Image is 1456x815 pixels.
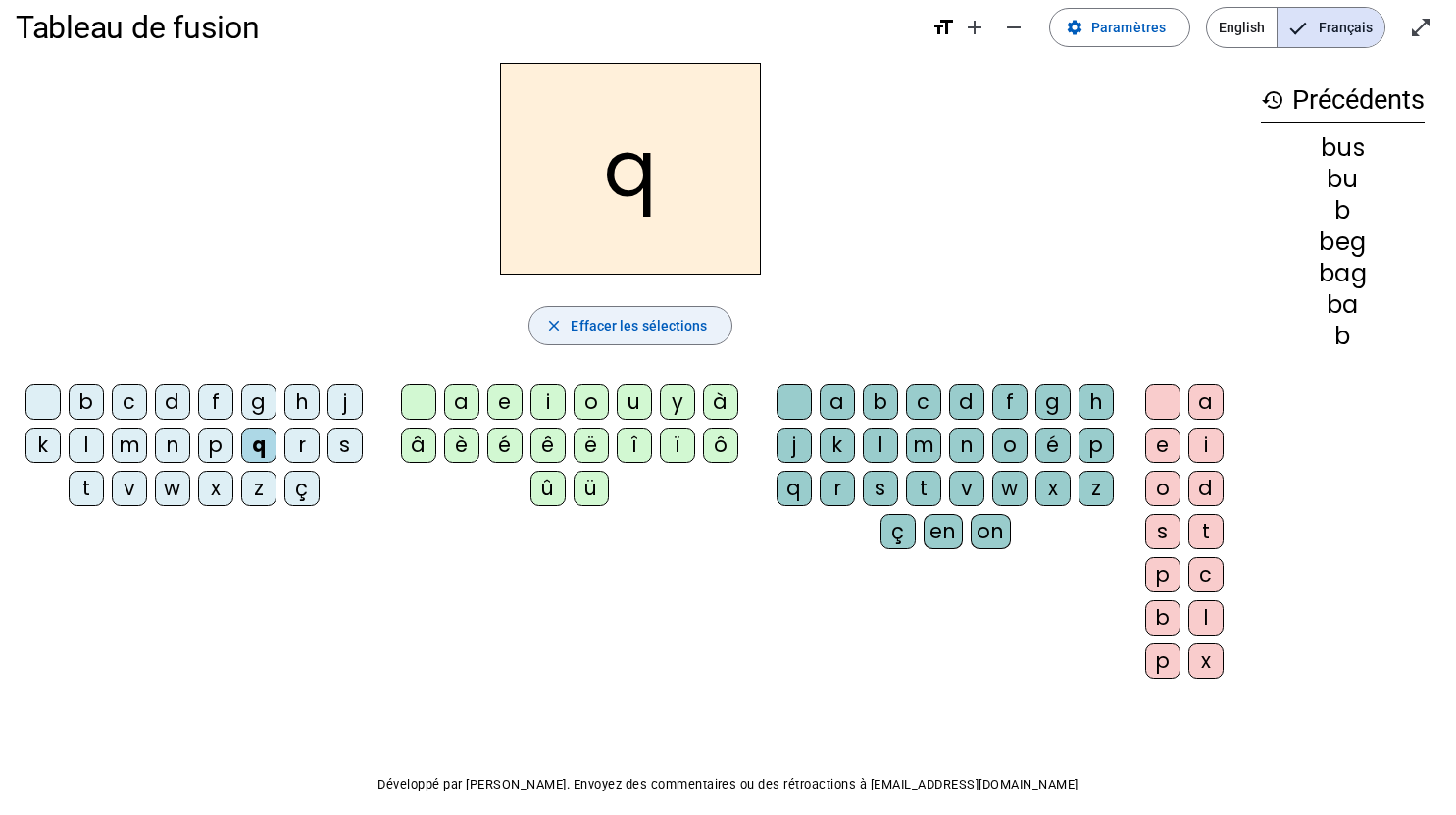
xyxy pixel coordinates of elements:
div: ü [574,471,609,506]
mat-icon: format_size [931,16,955,39]
mat-icon: settings [1066,19,1083,36]
div: s [1145,514,1180,549]
div: ç [284,471,320,506]
div: û [530,471,566,506]
div: t [906,471,941,506]
div: r [284,428,320,463]
div: o [992,428,1028,463]
div: b [863,384,898,420]
span: English [1207,8,1277,47]
div: r [820,471,855,506]
div: x [1188,643,1224,679]
div: t [69,471,104,506]
div: p [198,428,233,463]
div: j [327,384,363,420]
div: w [992,471,1028,506]
button: Paramètres [1049,8,1190,47]
div: l [69,428,104,463]
mat-icon: remove [1002,16,1026,39]
div: p [1145,643,1180,679]
div: v [949,471,984,506]
div: t [1188,514,1224,549]
div: ba [1261,293,1425,317]
div: s [863,471,898,506]
div: d [949,384,984,420]
div: g [1035,384,1071,420]
div: b [69,384,104,420]
div: c [906,384,941,420]
div: w [155,471,190,506]
h2: q [500,63,761,275]
div: f [992,384,1028,420]
h3: Précédents [1261,78,1425,123]
button: Augmenter la taille de la police [955,8,994,47]
button: Entrer en plein écran [1401,8,1440,47]
div: m [112,428,147,463]
div: i [1188,428,1224,463]
div: j [777,428,812,463]
div: h [284,384,320,420]
div: v [112,471,147,506]
div: ê [530,428,566,463]
div: î [617,428,652,463]
div: ï [660,428,695,463]
span: Français [1278,8,1384,47]
div: é [487,428,523,463]
mat-icon: open_in_full [1409,16,1432,39]
div: p [1079,428,1114,463]
div: ë [574,428,609,463]
div: k [25,428,61,463]
div: on [971,514,1011,549]
mat-icon: add [963,16,986,39]
span: Paramètres [1091,16,1166,39]
div: d [155,384,190,420]
div: p [1145,557,1180,592]
div: z [1079,471,1114,506]
div: è [444,428,479,463]
p: Développé par [PERSON_NAME]. Envoyez des commentaires ou des rétroactions à [EMAIL_ADDRESS][DOMAI... [16,773,1440,796]
div: ç [880,514,916,549]
div: q [241,428,276,463]
div: o [574,384,609,420]
div: f [198,384,233,420]
div: â [401,428,436,463]
mat-button-toggle-group: Language selection [1206,7,1385,48]
div: e [1145,428,1180,463]
div: ô [703,428,738,463]
div: l [1188,600,1224,636]
span: Effacer les sélections [571,314,707,337]
div: a [444,384,479,420]
div: y [660,384,695,420]
mat-icon: history [1261,88,1284,112]
div: n [949,428,984,463]
div: b [1261,325,1425,348]
div: c [112,384,147,420]
button: Effacer les sélections [528,306,731,345]
div: q [777,471,812,506]
div: a [820,384,855,420]
div: en [924,514,963,549]
div: x [198,471,233,506]
div: e [487,384,523,420]
div: b [1145,600,1180,636]
div: bu [1261,168,1425,191]
div: m [906,428,941,463]
mat-icon: close [545,317,563,334]
div: n [155,428,190,463]
button: Diminuer la taille de la police [994,8,1033,47]
div: bag [1261,262,1425,285]
div: a [1188,384,1224,420]
div: z [241,471,276,506]
div: à [703,384,738,420]
div: d [1188,471,1224,506]
div: c [1188,557,1224,592]
div: s [327,428,363,463]
div: g [241,384,276,420]
div: é [1035,428,1071,463]
div: i [530,384,566,420]
div: l [863,428,898,463]
div: beg [1261,230,1425,254]
div: b [1261,199,1425,223]
div: o [1145,471,1180,506]
div: h [1079,384,1114,420]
